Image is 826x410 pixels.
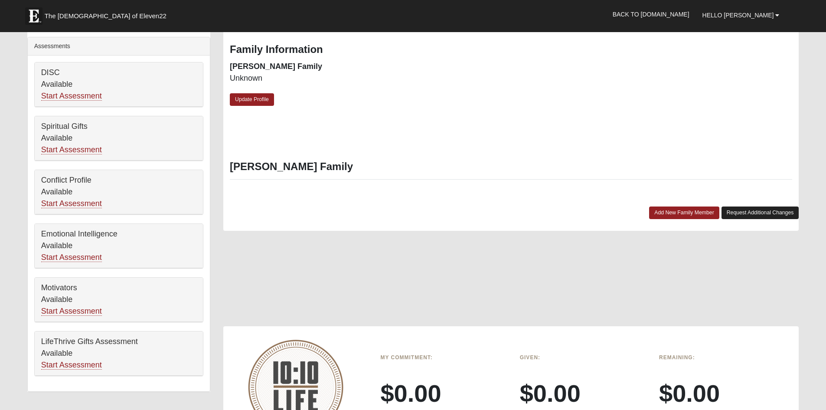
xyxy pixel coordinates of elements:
h3: Family Information [230,43,792,56]
a: The [DEMOGRAPHIC_DATA] of Eleven22 [21,3,194,25]
a: Start Assessment [41,199,102,208]
div: LifeThrive Gifts Assessment Available [35,331,203,376]
a: Back to [DOMAIN_NAME] [606,3,696,25]
div: DISC Available [35,62,203,107]
dt: [PERSON_NAME] Family [230,61,505,72]
h6: My Commitment: [380,354,506,361]
span: The [DEMOGRAPHIC_DATA] of Eleven22 [45,12,167,20]
h3: $0.00 [520,379,646,408]
a: Update Profile [230,93,274,106]
h3: $0.00 [659,379,785,408]
h6: Remaining: [659,354,785,361]
div: Emotional Intelligence Available [35,224,203,268]
div: Spiritual Gifts Available [35,116,203,161]
h6: Given: [520,354,646,361]
a: Start Assessment [41,361,102,370]
a: Start Assessment [41,307,102,316]
a: Add New Family Member [649,207,719,219]
h3: [PERSON_NAME] Family [230,161,792,173]
h3: $0.00 [380,379,506,408]
img: Eleven22 logo [25,7,42,25]
a: Request Additional Changes [722,207,799,219]
div: Motivators Available [35,278,203,322]
span: Hello [PERSON_NAME] [702,12,774,19]
a: Hello [PERSON_NAME] [696,4,786,26]
a: Start Assessment [41,253,102,262]
dd: Unknown [230,73,505,84]
a: Start Assessment [41,92,102,101]
div: Assessments [28,37,210,56]
a: Start Assessment [41,145,102,154]
div: Conflict Profile Available [35,170,203,214]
